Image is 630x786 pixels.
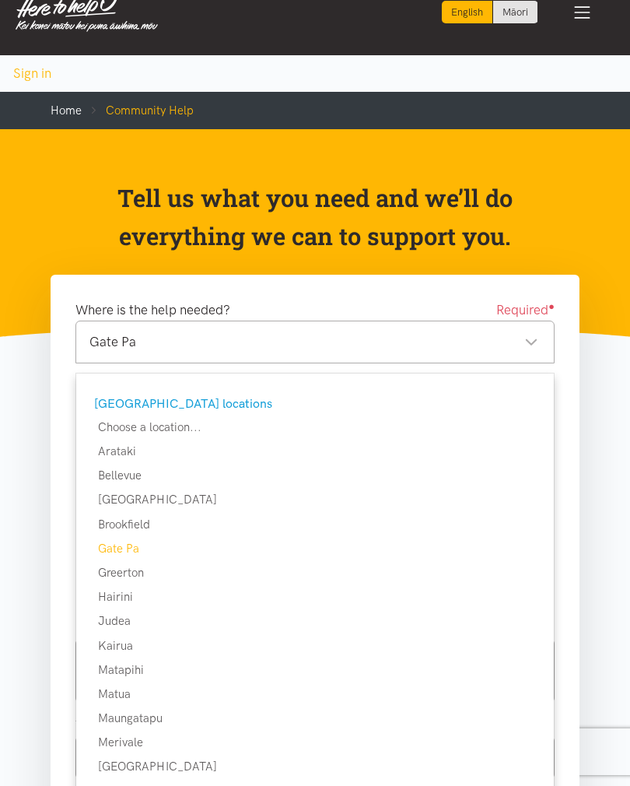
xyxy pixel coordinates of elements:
[75,300,230,321] label: Where is the help needed?
[76,418,554,437] div: Choose a location...
[76,637,554,655] div: Kairua
[76,661,554,679] div: Matapihi
[76,539,554,558] div: Gate Pa
[76,709,554,728] div: Maungatapu
[76,588,554,606] div: Hairini
[442,1,493,23] div: Current language
[89,332,538,353] div: Gate Pa
[76,515,554,534] div: Brookfield
[51,104,82,118] a: Home
[76,733,554,752] div: Merivale
[76,490,554,509] div: [GEOGRAPHIC_DATA]
[76,442,554,461] div: Arataki
[76,685,554,704] div: Matua
[82,101,194,120] li: Community Help
[493,1,537,23] a: Switch to Te Reo Māori
[442,1,538,23] div: Language toggle
[76,612,554,630] div: Judea
[496,300,555,321] span: Required
[548,300,555,312] sup: ●
[76,757,554,776] div: [GEOGRAPHIC_DATA]
[110,179,520,256] p: Tell us what you need and we’ll do everything we can to support you.
[94,394,532,414] div: [GEOGRAPHIC_DATA] locations
[76,563,554,582] div: Greerton
[76,466,554,485] div: Bellevue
